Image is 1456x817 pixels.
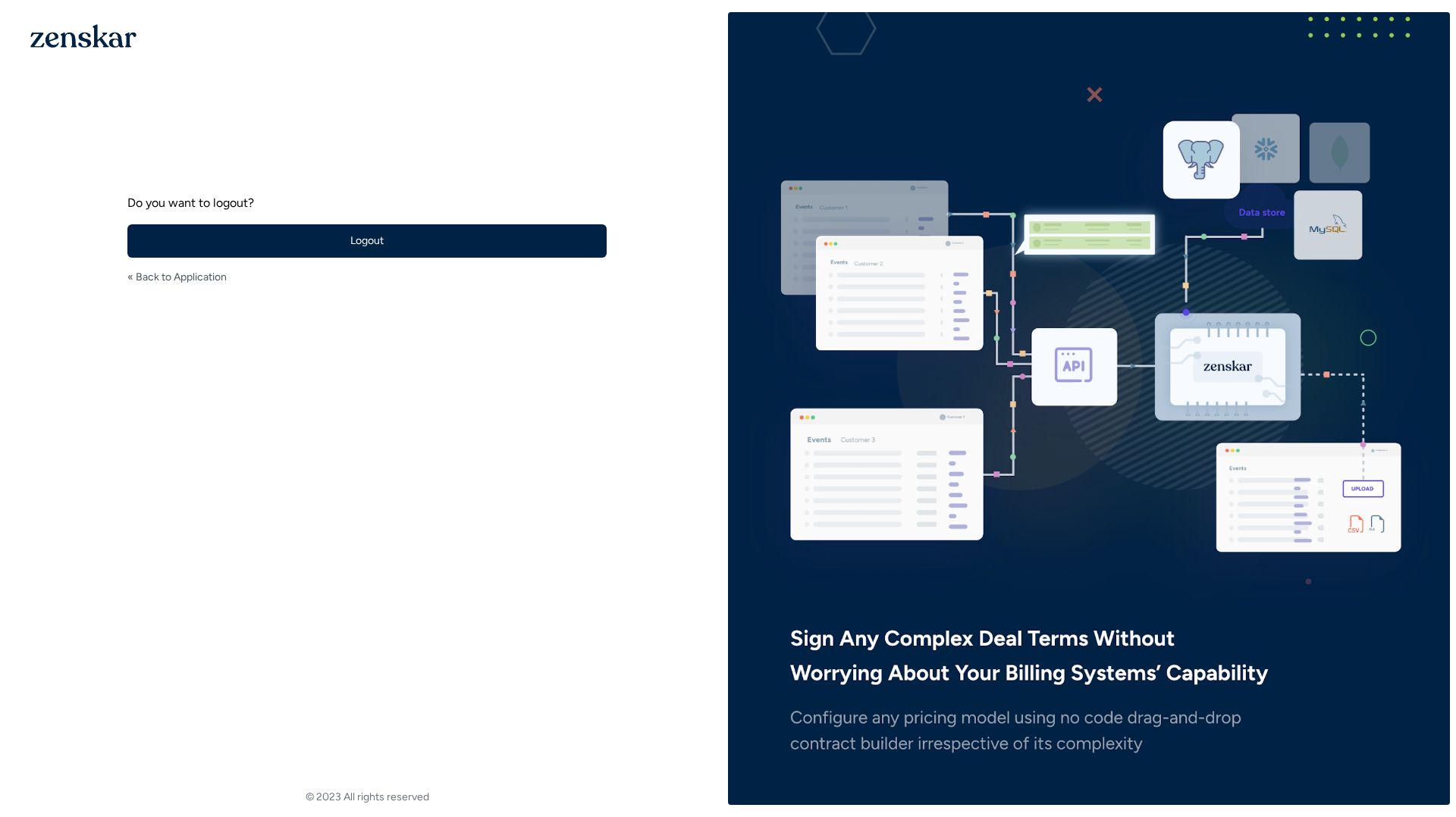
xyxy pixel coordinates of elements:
p: Do you want to logout? [127,194,607,212]
a: « Back to Application [127,270,227,285]
img: 1OGAJ2xQqyY4LXKgY66KYq0eOWRCkrZdAb3gUhuVAqdWPZE9SRJmCz+oDMSn4zDLXe31Ii730ItAGKgCKgCCgCikA4Av8PJUP... [30,24,136,48]
button: Logout [127,224,607,258]
footer: © 2023 All rights reserved [6,790,728,805]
